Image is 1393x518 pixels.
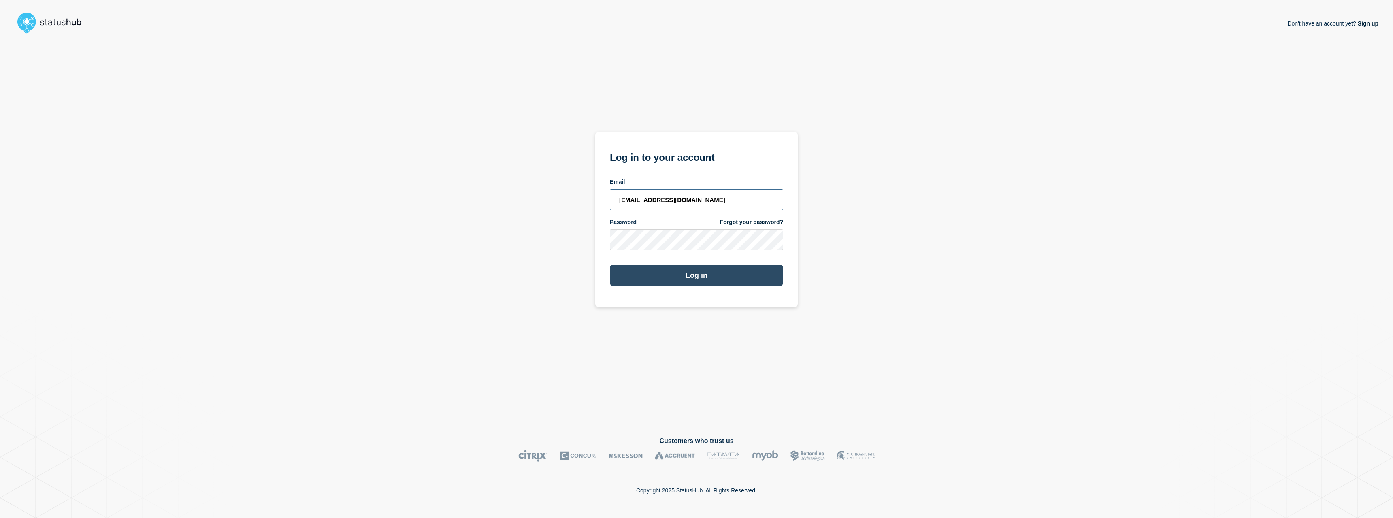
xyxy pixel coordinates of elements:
[610,265,783,286] button: Log in
[518,450,548,462] img: Citrix logo
[560,450,596,462] img: Concur logo
[752,450,778,462] img: myob logo
[655,450,695,462] img: Accruent logo
[707,450,740,462] img: DataVita logo
[15,10,92,36] img: StatusHub logo
[610,149,783,164] h1: Log in to your account
[636,487,757,494] p: Copyright 2025 StatusHub. All Rights Reserved.
[610,218,637,226] span: Password
[1356,20,1378,27] a: Sign up
[837,450,875,462] img: MSU logo
[610,178,625,186] span: Email
[15,437,1378,445] h2: Customers who trust us
[610,229,783,250] input: password input
[610,189,783,210] input: email input
[790,450,825,462] img: Bottomline logo
[1287,14,1378,33] p: Don't have an account yet?
[720,218,783,226] a: Forgot your password?
[609,450,643,462] img: McKesson logo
